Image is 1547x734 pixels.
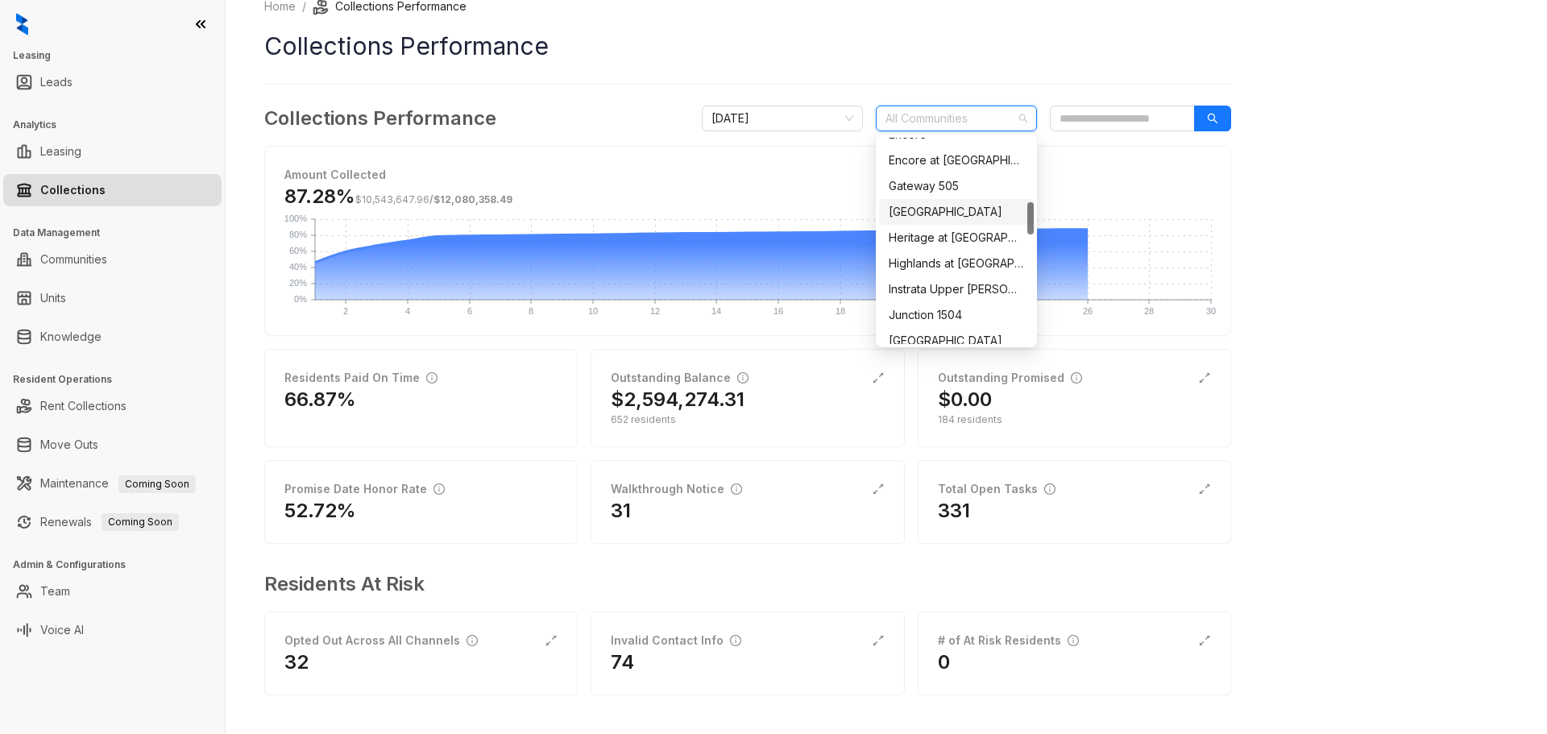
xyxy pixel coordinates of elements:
div: Invalid Contact Info [611,632,741,649]
a: RenewalsComing Soon [40,506,179,538]
h3: Resident Operations [13,372,225,387]
h2: 74 [611,649,634,675]
span: expand-alt [1198,634,1211,647]
li: Leasing [3,135,222,168]
div: Encore at [GEOGRAPHIC_DATA] [889,151,1024,169]
li: Team [3,575,222,608]
div: Outstanding Balance [611,369,749,387]
text: 80% [289,230,307,239]
li: Move Outs [3,429,222,461]
text: 30 [1206,306,1216,316]
div: Junction 1504 [889,306,1024,324]
div: Residents Paid On Time [284,369,438,387]
text: 4 [405,306,410,316]
li: Renewals [3,506,222,538]
text: 6 [467,306,472,316]
li: Voice AI [3,614,222,646]
strong: Amount Collected [284,168,386,181]
h3: Residents At Risk [264,570,1218,599]
div: 184 residents [938,413,1211,427]
text: 16 [773,306,783,316]
span: $12,080,358.49 [433,193,512,205]
span: September 2025 [711,106,853,131]
div: Promise Date Honor Rate [284,480,445,498]
span: info-circle [731,483,742,495]
div: Walkthrough Notice [611,480,742,498]
div: Gateway 505 [879,173,1034,199]
span: Coming Soon [118,475,196,493]
li: Units [3,282,222,314]
span: / [355,193,512,205]
div: [GEOGRAPHIC_DATA] [889,332,1024,350]
h3: Analytics [13,118,225,132]
span: info-circle [467,635,478,646]
img: logo [16,13,28,35]
div: Heritage at Bedford Springs [879,225,1034,251]
div: # of At Risk Residents [938,632,1079,649]
text: 26 [1083,306,1093,316]
h2: 32 [284,649,309,675]
h3: Leasing [13,48,225,63]
text: 2 [343,306,348,316]
div: Total Open Tasks [938,480,1056,498]
div: Highlands at Alexander Pointe [879,251,1034,276]
span: info-circle [737,372,749,384]
div: [GEOGRAPHIC_DATA] [889,203,1024,221]
span: expand-alt [872,483,885,496]
h2: $0.00 [938,387,992,413]
li: Knowledge [3,321,222,353]
h3: 87.28% [284,184,512,209]
li: Rent Collections [3,390,222,422]
div: Outstanding Promised [938,369,1082,387]
span: info-circle [1044,483,1056,495]
span: info-circle [1071,372,1082,384]
text: 100% [284,214,307,223]
span: expand-alt [872,371,885,384]
div: Instrata Upper [PERSON_NAME] [889,280,1024,298]
div: Junction 1504 [879,302,1034,328]
text: 14 [711,306,721,316]
text: 60% [289,246,307,255]
a: Collections [40,174,106,206]
text: 12 [650,306,660,316]
a: Leads [40,66,73,98]
div: Highlands at [GEOGRAPHIC_DATA] [889,255,1024,272]
h2: 66.87% [284,387,356,413]
h2: 31 [611,498,631,524]
h2: $2,594,274.31 [611,387,744,413]
text: 8 [529,306,533,316]
text: 20% [289,278,307,288]
h3: Admin & Configurations [13,558,225,572]
div: Hampton Point [879,199,1034,225]
div: Gateway 505 [889,177,1024,195]
div: Legacy Fountain Plaza [879,328,1034,354]
span: $10,543,647.96 [355,193,429,205]
span: expand-alt [872,634,885,647]
span: expand-alt [545,634,558,647]
li: Collections [3,174,222,206]
a: Communities [40,243,107,276]
span: search [1207,113,1218,124]
span: info-circle [1068,635,1079,646]
a: Move Outs [40,429,98,461]
h3: Collections Performance [264,104,496,133]
div: Opted Out Across All Channels [284,632,478,649]
a: Knowledge [40,321,102,353]
text: 18 [836,306,845,316]
h1: Collections Performance [264,28,1231,64]
span: info-circle [730,635,741,646]
div: 652 residents [611,413,884,427]
h3: Data Management [13,226,225,240]
li: Communities [3,243,222,276]
h2: 0 [938,649,950,675]
text: 28 [1144,306,1154,316]
div: Heritage at [GEOGRAPHIC_DATA] [889,229,1024,247]
h2: 331 [938,498,970,524]
span: info-circle [426,372,438,384]
a: Team [40,575,70,608]
a: Voice AI [40,614,84,646]
span: Coming Soon [102,513,179,531]
text: 40% [289,262,307,272]
text: 0% [294,294,307,304]
li: Leads [3,66,222,98]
